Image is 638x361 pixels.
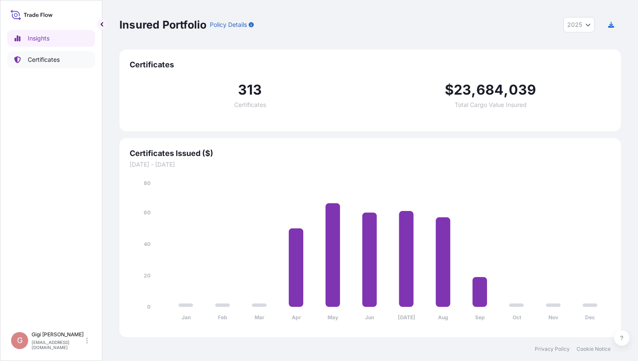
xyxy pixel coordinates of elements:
tspan: 80 [144,180,151,186]
span: G [17,336,23,345]
p: Insured Portfolio [119,18,206,32]
span: , [471,83,476,97]
span: Certificates Issued ($) [130,148,611,159]
button: Year Selector [563,17,594,32]
tspan: 0 [147,303,151,310]
tspan: Feb [218,314,227,321]
tspan: Apr [292,314,301,321]
p: Insights [28,34,49,43]
tspan: Dec [585,314,595,321]
span: Total Cargo Value Insured [455,102,527,108]
tspan: Jan [182,314,191,321]
tspan: Oct [513,314,522,321]
a: Privacy Policy [535,346,570,352]
span: 23 [454,83,471,97]
tspan: 40 [144,241,151,247]
p: Gigi [PERSON_NAME] [32,331,84,338]
tspan: Nov [548,314,559,321]
span: Certificates [130,60,611,70]
span: 2025 [567,20,582,29]
span: $ [445,83,454,97]
p: Policy Details [210,20,247,29]
tspan: Sep [475,314,485,321]
tspan: Jun [365,314,374,321]
span: , [504,83,508,97]
span: [DATE] - [DATE] [130,160,611,169]
span: 039 [509,83,536,97]
a: Cookie Notice [577,346,611,352]
tspan: [DATE] [398,314,415,321]
tspan: Aug [438,314,448,321]
span: 684 [476,83,504,97]
a: Insights [7,30,95,47]
tspan: Mar [255,314,264,321]
span: Certificates [234,102,266,108]
tspan: 60 [144,209,151,216]
a: Certificates [7,51,95,68]
span: 313 [238,83,262,97]
tspan: May [328,314,339,321]
tspan: 20 [144,272,151,279]
p: [EMAIL_ADDRESS][DOMAIN_NAME] [32,340,84,350]
p: Certificates [28,55,60,64]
